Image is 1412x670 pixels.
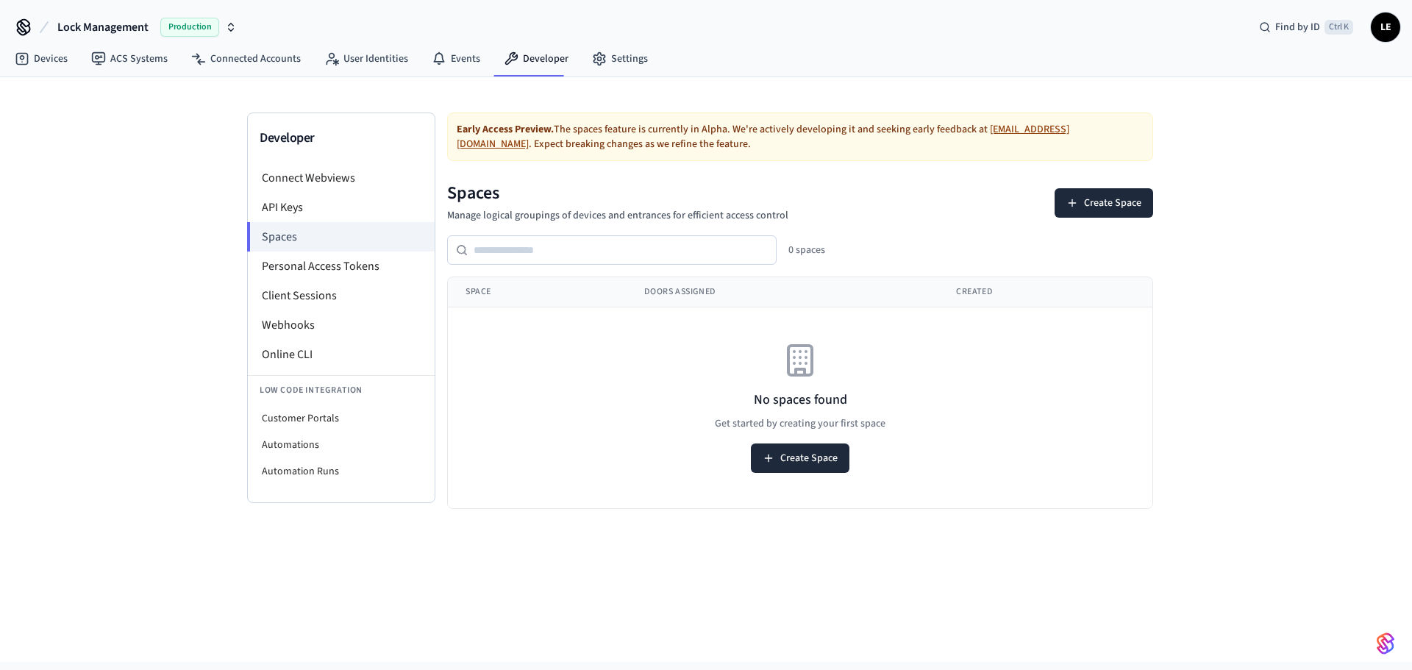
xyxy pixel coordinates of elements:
a: Devices [3,46,79,72]
a: Connected Accounts [179,46,313,72]
h1: Spaces [447,182,788,205]
span: Find by ID [1275,20,1320,35]
button: Create Space [1055,188,1153,218]
h3: No spaces found [754,390,847,410]
th: Created [938,277,1148,307]
li: Webhooks [248,310,435,340]
li: Client Sessions [248,281,435,310]
li: API Keys [248,193,435,222]
li: Low Code Integration [248,375,435,405]
a: ACS Systems [79,46,179,72]
li: Automation Runs [248,458,435,485]
span: Ctrl K [1324,20,1353,35]
li: Spaces [247,222,435,252]
li: Online CLI [248,340,435,369]
th: Space [448,277,627,307]
p: Manage logical groupings of devices and entrances for efficient access control [447,208,788,224]
strong: Early Access Preview. [457,122,554,137]
li: Automations [248,432,435,458]
span: Lock Management [57,18,149,36]
div: The spaces feature is currently in Alpha. We're actively developing it and seeking early feedback... [447,113,1153,161]
th: Doors Assigned [627,277,938,307]
div: Find by IDCtrl K [1247,14,1365,40]
a: User Identities [313,46,420,72]
p: Get started by creating your first space [715,416,885,432]
img: SeamLogoGradient.69752ec5.svg [1377,632,1394,655]
a: Events [420,46,492,72]
a: [EMAIL_ADDRESS][DOMAIN_NAME] [457,122,1069,152]
span: Production [160,18,219,37]
span: LE [1372,14,1399,40]
a: Settings [580,46,660,72]
li: Connect Webviews [248,163,435,193]
h3: Developer [260,128,423,149]
li: Customer Portals [248,405,435,432]
button: Create Space [751,443,849,473]
li: Personal Access Tokens [248,252,435,281]
button: LE [1371,13,1400,42]
a: Developer [492,46,580,72]
div: 0 spaces [788,243,825,257]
